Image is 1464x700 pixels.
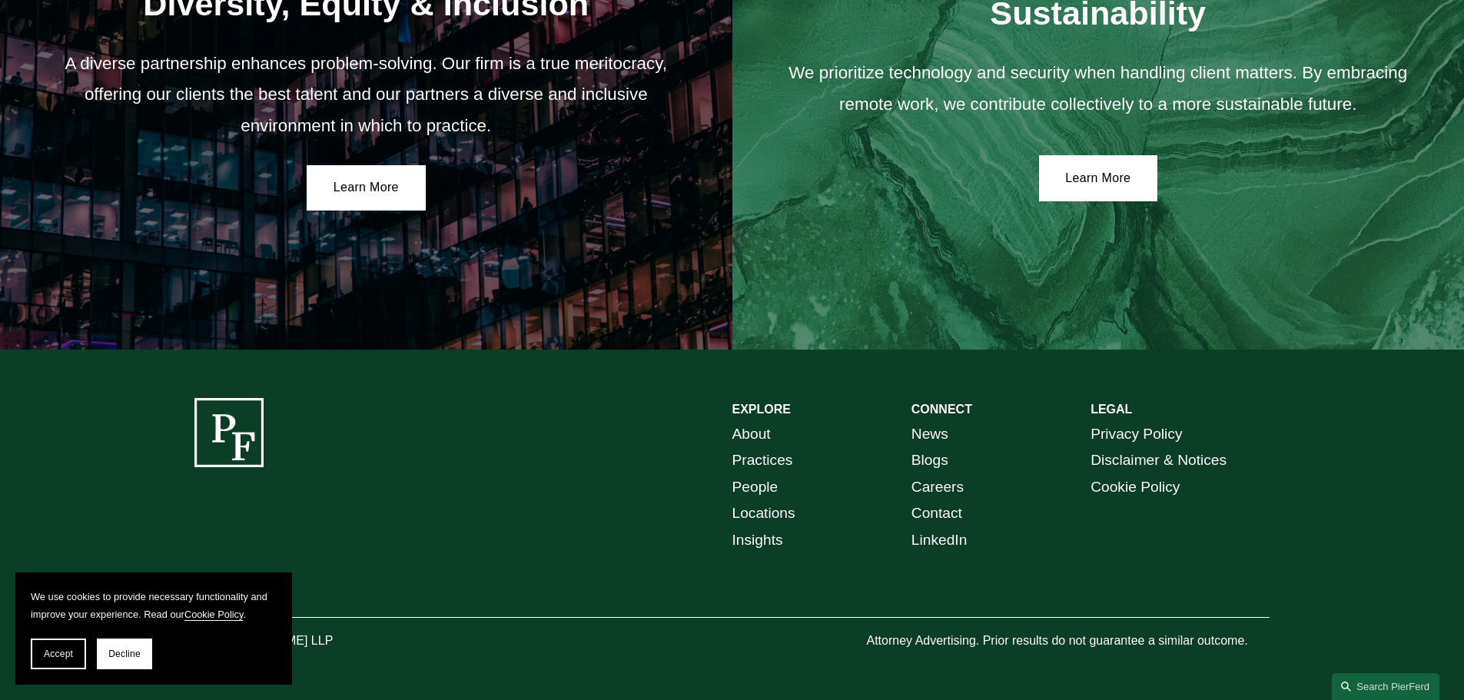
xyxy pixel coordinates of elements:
[911,474,964,501] a: Careers
[108,649,141,659] span: Decline
[1091,474,1180,501] a: Cookie Policy
[307,165,426,211] a: Learn More
[776,58,1420,120] p: We prioritize technology and security when handling client matters. By embracing remote work, we ...
[1332,673,1439,700] a: Search this site
[1091,421,1182,448] a: Privacy Policy
[194,630,419,652] p: © [PERSON_NAME] LLP
[97,639,152,669] button: Decline
[1091,403,1132,416] strong: LEGAL
[732,421,771,448] a: About
[911,500,962,527] a: Contact
[911,527,968,554] a: LinkedIn
[31,588,277,623] p: We use cookies to provide necessary functionality and improve your experience. Read our .
[732,500,795,527] a: Locations
[44,649,73,659] span: Accept
[732,403,791,416] strong: EXPLORE
[866,630,1270,652] p: Attorney Advertising. Prior results do not guarantee a similar outcome.
[15,572,292,685] section: Cookie banner
[1091,447,1227,474] a: Disclaimer & Notices
[911,421,948,448] a: News
[44,48,688,141] p: A diverse partnership enhances problem-solving. Our firm is a true meritocracy, offering our clie...
[732,474,778,501] a: People
[732,527,783,554] a: Insights
[911,403,972,416] strong: CONNECT
[911,447,948,474] a: Blogs
[31,639,86,669] button: Accept
[184,609,244,620] a: Cookie Policy
[1039,155,1158,201] a: Learn More
[732,447,793,474] a: Practices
